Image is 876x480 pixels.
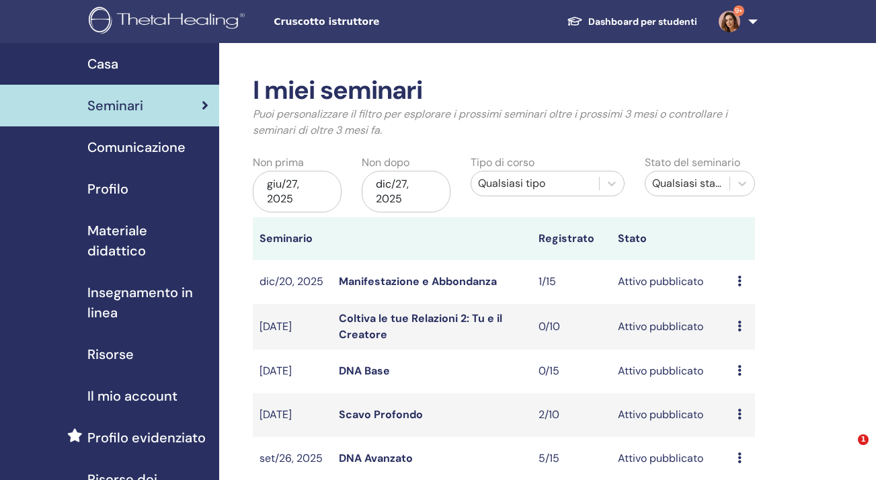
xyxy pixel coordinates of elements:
td: 0/10 [532,304,612,350]
td: Attivo pubblicato [611,304,731,350]
span: 1 [858,434,869,445]
span: Seminari [87,95,143,116]
td: [DATE] [253,350,333,393]
label: Non prima [253,155,304,171]
a: DNA Avanzato [339,451,413,465]
div: Qualsiasi tipo [478,175,592,192]
img: default.jpg [719,11,740,32]
td: Attivo pubblicato [611,350,731,393]
iframe: Intercom live chat [830,434,863,467]
td: [DATE] [253,393,333,437]
img: logo.png [89,7,249,37]
a: Manifestazione e Abbondanza [339,274,497,288]
td: 1/15 [532,260,612,304]
div: Qualsiasi stato [652,175,723,192]
span: Cruscotto istruttore [274,15,475,29]
p: Puoi personalizzare il filtro per esplorare i prossimi seminari oltre i prossimi 3 mesi o control... [253,106,755,138]
img: graduation-cap-white.svg [567,15,583,27]
span: Insegnamento in linea [87,282,208,323]
th: Registrato [532,217,612,260]
td: 2/10 [532,393,612,437]
span: Il mio account [87,386,177,406]
a: Scavo Profondo [339,407,423,422]
a: DNA Base [339,364,390,378]
span: 9+ [733,5,744,16]
a: Dashboard per studenti [556,9,708,34]
label: Non dopo [362,155,409,171]
span: Casa [87,54,118,74]
td: Attivo pubblicato [611,260,731,304]
span: Profilo [87,179,128,199]
span: Materiale didattico [87,221,208,261]
td: dic/20, 2025 [253,260,333,304]
td: 0/15 [532,350,612,393]
td: [DATE] [253,304,333,350]
span: Profilo evidenziato [87,428,206,448]
label: Tipo di corso [471,155,534,171]
a: Coltiva le tue Relazioni 2: Tu e il Creatore [339,311,502,342]
span: Comunicazione [87,137,186,157]
th: Stato [611,217,731,260]
div: giu/27, 2025 [253,171,342,212]
div: dic/27, 2025 [362,171,450,212]
td: Attivo pubblicato [611,393,731,437]
span: Risorse [87,344,134,364]
label: Stato del seminario [645,155,740,171]
h2: I miei seminari [253,75,755,106]
th: Seminario [253,217,333,260]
